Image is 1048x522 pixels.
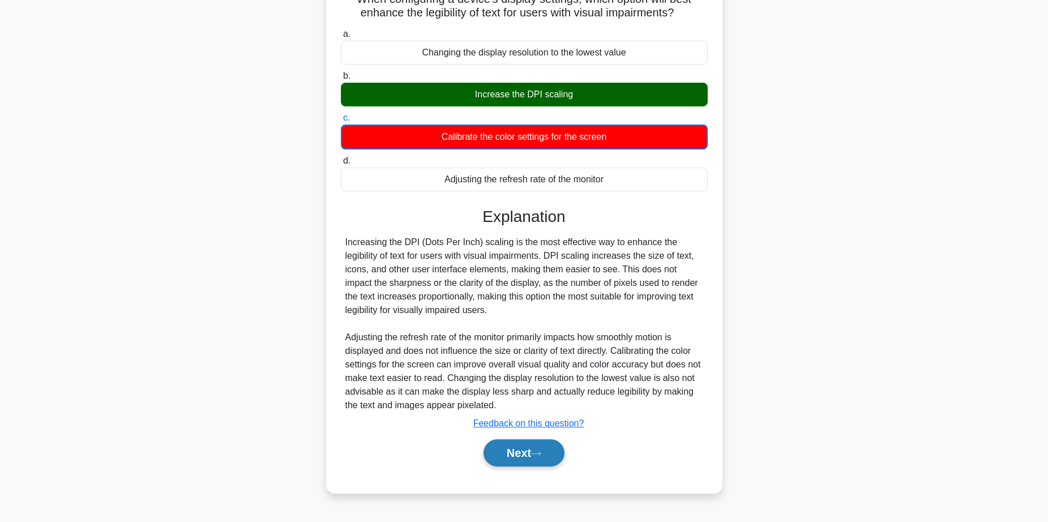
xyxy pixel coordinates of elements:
[348,207,701,226] h3: Explanation
[343,156,350,165] span: d.
[341,125,708,149] div: Calibrate the color settings for the screen
[341,41,708,65] div: Changing the display resolution to the lowest value
[345,236,703,412] div: Increasing the DPI (Dots Per Inch) scaling is the most effective way to enhance the legibility of...
[341,168,708,191] div: Adjusting the refresh rate of the monitor
[484,439,564,467] button: Next
[343,113,350,122] span: c.
[343,29,350,38] span: a.
[343,71,350,80] span: b.
[473,418,584,428] a: Feedback on this question?
[341,83,708,106] div: Increase the DPI scaling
